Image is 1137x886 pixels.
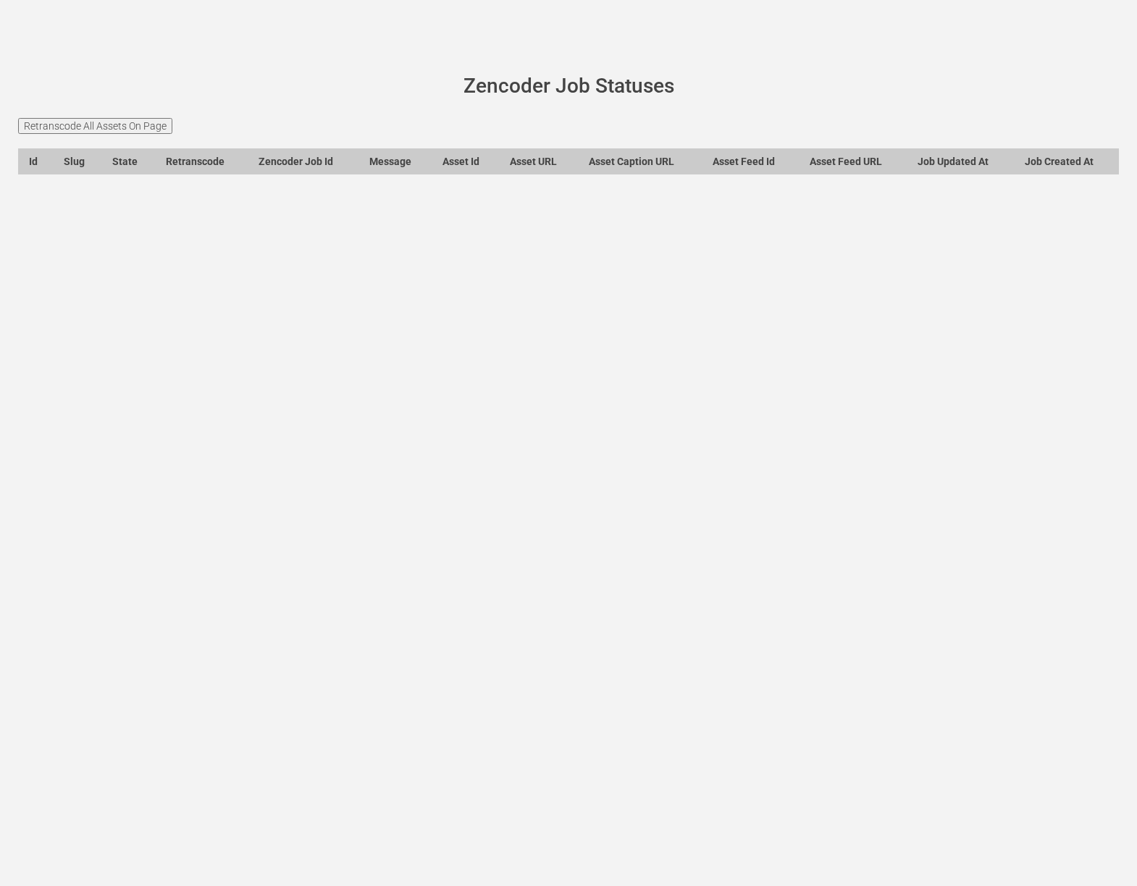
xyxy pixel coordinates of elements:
th: Asset Caption URL [579,148,702,174]
input: Retranscode All Assets On Page [18,118,172,134]
th: State [101,148,155,174]
th: Retranscode [156,148,248,174]
th: Asset Feed Id [702,148,800,174]
th: Asset Id [432,148,500,174]
th: Job Created At [1014,148,1118,174]
th: Zencoder Job Id [248,148,359,174]
th: Asset URL [500,148,579,174]
th: Asset Feed URL [799,148,907,174]
th: Id [19,148,54,174]
th: Slug [53,148,101,174]
h1: Zencoder Job Statuses [38,75,1099,98]
th: Job Updated At [907,148,1014,174]
th: Message [359,148,432,174]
